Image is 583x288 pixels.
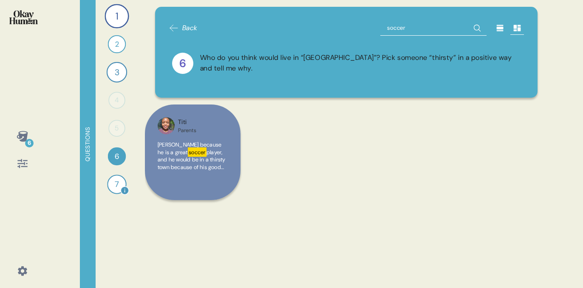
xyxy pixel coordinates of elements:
[380,20,487,36] input: Search Question 6
[107,175,126,194] div: 7
[178,118,196,127] div: Titi
[108,35,126,54] div: 2
[107,62,127,82] div: 3
[178,127,196,134] div: Parents
[158,149,226,178] span: player, and he would be in a thirsty town because of his good looks.
[188,147,207,157] mark: soccer
[158,141,221,156] span: [PERSON_NAME] because he is a great
[172,53,193,74] div: 6
[9,10,38,24] img: okayhuman.3b1b6348.png
[105,4,129,28] div: 1
[200,53,521,74] div: Who do you think would live in “[GEOGRAPHIC_DATA]”? Pick someone “thirsty” in a positive way and ...
[108,92,125,109] div: 4
[25,139,34,147] div: 6
[182,23,198,33] span: Back
[108,147,126,166] div: 6
[158,117,175,134] img: profilepic_29970103165937135.jpg
[108,120,125,137] div: 5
